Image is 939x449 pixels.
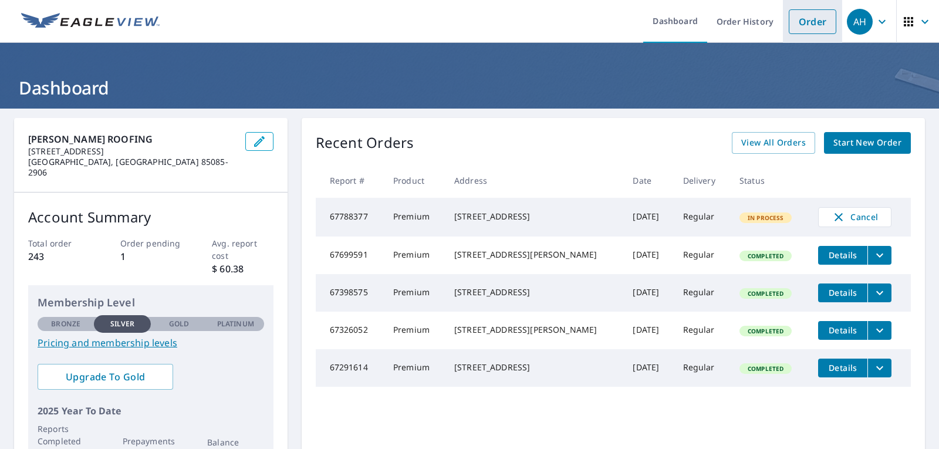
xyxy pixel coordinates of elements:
[384,198,445,237] td: Premium
[38,404,264,418] p: 2025 Year To Date
[741,214,791,222] span: In Process
[384,349,445,387] td: Premium
[833,136,901,150] span: Start New Order
[28,207,273,228] p: Account Summary
[818,246,867,265] button: detailsBtn-67699591
[623,237,673,274] td: [DATE]
[867,283,891,302] button: filesDropdownBtn-67398575
[454,362,614,373] div: [STREET_ADDRESS]
[847,9,873,35] div: AH
[789,9,836,34] a: Order
[741,364,791,373] span: Completed
[623,198,673,237] td: [DATE]
[824,132,911,154] a: Start New Order
[28,132,236,146] p: [PERSON_NAME] ROOFING
[825,325,860,336] span: Details
[120,249,181,264] p: 1
[120,237,181,249] p: Order pending
[51,319,80,329] p: Bronze
[741,289,791,298] span: Completed
[454,286,614,298] div: [STREET_ADDRESS]
[825,362,860,373] span: Details
[445,163,624,198] th: Address
[741,252,791,260] span: Completed
[674,198,730,237] td: Regular
[316,132,414,154] p: Recent Orders
[14,76,925,100] h1: Dashboard
[830,210,879,224] span: Cancel
[825,249,860,261] span: Details
[674,312,730,349] td: Regular
[217,319,254,329] p: Platinum
[454,249,614,261] div: [STREET_ADDRESS][PERSON_NAME]
[212,237,273,262] p: Avg. report cost
[316,312,384,349] td: 67326052
[623,349,673,387] td: [DATE]
[454,324,614,336] div: [STREET_ADDRESS][PERSON_NAME]
[867,321,891,340] button: filesDropdownBtn-67326052
[384,163,445,198] th: Product
[674,163,730,198] th: Delivery
[207,436,264,448] p: Balance
[867,359,891,377] button: filesDropdownBtn-67291614
[212,262,273,276] p: $ 60.38
[110,319,135,329] p: Silver
[38,295,264,310] p: Membership Level
[169,319,189,329] p: Gold
[28,249,89,264] p: 243
[818,207,891,227] button: Cancel
[818,321,867,340] button: detailsBtn-67326052
[384,312,445,349] td: Premium
[28,237,89,249] p: Total order
[38,364,173,390] a: Upgrade To Gold
[316,237,384,274] td: 67699591
[316,198,384,237] td: 67788377
[123,435,179,447] p: Prepayments
[818,283,867,302] button: detailsBtn-67398575
[741,327,791,335] span: Completed
[316,274,384,312] td: 67398575
[674,237,730,274] td: Regular
[825,287,860,298] span: Details
[674,349,730,387] td: Regular
[47,370,164,383] span: Upgrade To Gold
[623,274,673,312] td: [DATE]
[21,13,160,31] img: EV Logo
[623,312,673,349] td: [DATE]
[674,274,730,312] td: Regular
[38,336,264,350] a: Pricing and membership levels
[730,163,809,198] th: Status
[867,246,891,265] button: filesDropdownBtn-67699591
[28,146,236,157] p: [STREET_ADDRESS]
[28,157,236,178] p: [GEOGRAPHIC_DATA], [GEOGRAPHIC_DATA] 85085-2906
[818,359,867,377] button: detailsBtn-67291614
[316,349,384,387] td: 67291614
[454,211,614,222] div: [STREET_ADDRESS]
[38,423,94,447] p: Reports Completed
[384,274,445,312] td: Premium
[732,132,815,154] a: View All Orders
[741,136,806,150] span: View All Orders
[316,163,384,198] th: Report #
[384,237,445,274] td: Premium
[623,163,673,198] th: Date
